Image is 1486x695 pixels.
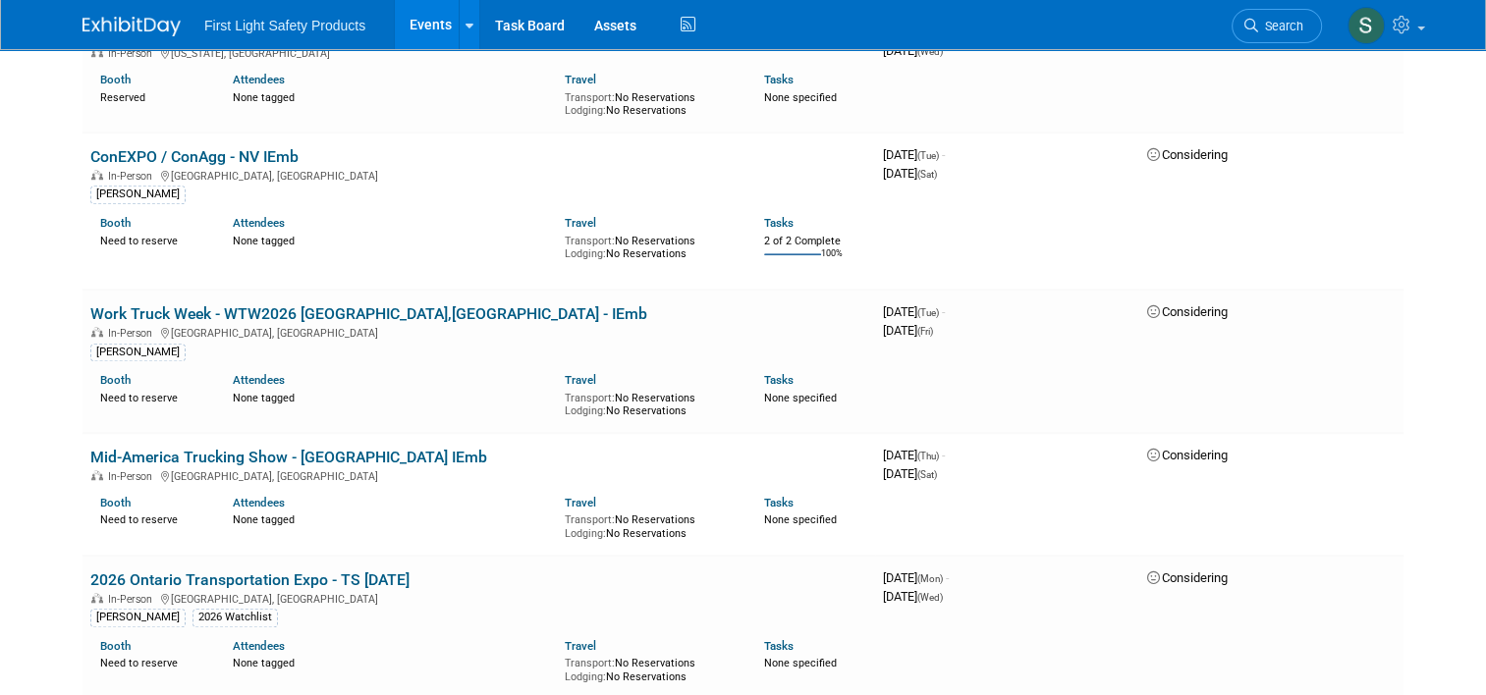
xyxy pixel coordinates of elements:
img: In-Person Event [91,327,103,337]
img: In-Person Event [91,593,103,603]
span: - [942,304,945,319]
span: In-Person [108,470,158,483]
span: Lodging: [565,247,606,260]
span: None specified [764,91,837,104]
a: ConEXPO / ConAgg - NV IEmb [90,147,299,166]
span: [DATE] [883,166,937,181]
span: [DATE] [883,147,945,162]
div: Need to reserve [100,509,203,527]
div: [PERSON_NAME] [90,186,186,203]
a: Tasks [764,216,794,230]
span: None specified [764,657,837,669]
span: [DATE] [883,43,943,58]
td: 100% [821,248,843,275]
span: [DATE] [883,466,937,481]
a: Booth [100,639,131,653]
div: None tagged [233,653,550,670]
div: [US_STATE], [GEOGRAPHIC_DATA] [90,44,867,60]
img: In-Person Event [91,170,103,180]
span: - [942,448,945,462]
img: In-Person Event [91,47,103,57]
a: 2026 Ontario Transportation Expo - TS [DATE] [90,570,410,589]
span: Considering [1147,570,1228,585]
span: (Fri) [917,326,933,337]
span: Lodging: [565,104,606,117]
img: Steph Willemsen [1348,7,1385,44]
div: Need to reserve [100,388,203,405]
div: [PERSON_NAME] [90,609,186,626]
a: Booth [100,373,131,387]
span: (Sat) [917,169,937,180]
a: Travel [565,216,596,230]
span: (Thu) [917,451,939,461]
span: (Wed) [917,592,943,603]
div: Need to reserve [100,231,203,248]
span: Transport: [565,235,615,247]
span: Lodging: [565,527,606,540]
a: Tasks [764,496,794,509]
a: Travel [565,373,596,387]
div: No Reservations No Reservations [565,388,735,418]
span: [DATE] [883,589,943,604]
div: None tagged [233,231,550,248]
a: Mid-America Trucking Show - [GEOGRAPHIC_DATA] IEmb [90,448,487,466]
a: Attendees [233,216,285,230]
span: [DATE] [883,448,945,462]
a: Tasks [764,639,794,653]
span: (Tue) [917,150,939,161]
a: Attendees [233,496,285,509]
a: Search [1232,9,1322,43]
span: Transport: [565,513,615,526]
div: 2 of 2 Complete [764,235,867,248]
a: Attendees [233,373,285,387]
span: None specified [764,392,837,404]
div: None tagged [233,87,550,105]
span: (Mon) [917,573,943,584]
div: None tagged [233,388,550,405]
span: Transport: [565,392,615,404]
a: Travel [565,73,596,86]
div: [GEOGRAPHIC_DATA], [GEOGRAPHIC_DATA] [90,324,867,340]
span: None specified [764,513,837,526]
span: Transport: [565,91,615,104]
span: (Tue) [917,307,939,318]
span: Search [1258,19,1303,33]
span: Considering [1147,147,1228,162]
div: None tagged [233,509,550,527]
a: Attendees [233,73,285,86]
div: Reserved [100,87,203,105]
a: Travel [565,496,596,509]
img: In-Person Event [91,470,103,480]
div: Need to reserve [100,653,203,670]
div: [GEOGRAPHIC_DATA], [GEOGRAPHIC_DATA] [90,167,867,183]
div: 2026 Watchlist [193,609,278,626]
span: [DATE] [883,323,933,338]
a: Booth [100,496,131,509]
span: In-Person [108,593,158,606]
span: Lodging: [565,404,606,417]
span: [DATE] [883,570,949,585]
img: ExhibitDay [83,17,181,36]
span: In-Person [108,47,158,60]
span: In-Person [108,327,158,340]
span: - [946,570,949,585]
span: Considering [1147,304,1228,319]
div: No Reservations No Reservations [565,231,735,261]
span: [DATE] [883,304,945,319]
a: Booth [100,216,131,230]
div: No Reservations No Reservations [565,509,735,540]
span: Lodging: [565,670,606,683]
div: No Reservations No Reservations [565,87,735,118]
span: Transport: [565,657,615,669]
div: [GEOGRAPHIC_DATA], [GEOGRAPHIC_DATA] [90,590,867,606]
div: No Reservations No Reservations [565,653,735,683]
a: Tasks [764,373,794,387]
a: Attendees [233,639,285,653]
a: Work Truck Week - WTW2026 [GEOGRAPHIC_DATA],[GEOGRAPHIC_DATA] - IEmb [90,304,647,323]
span: Considering [1147,448,1228,462]
div: [PERSON_NAME] [90,344,186,361]
span: (Sat) [917,469,937,480]
span: In-Person [108,170,158,183]
span: - [942,147,945,162]
span: First Light Safety Products [204,18,365,33]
